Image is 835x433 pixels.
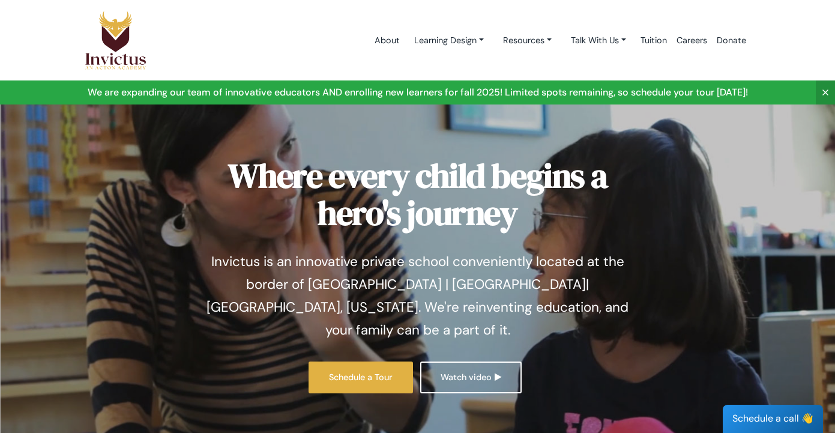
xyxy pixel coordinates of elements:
[309,362,413,393] a: Schedule a Tour
[561,29,636,52] a: Talk With Us
[199,250,637,342] p: Invictus is an innovative private school conveniently located at the border of [GEOGRAPHIC_DATA] ...
[636,15,672,66] a: Tuition
[85,10,147,70] img: Logo
[420,362,522,393] a: Watch video
[672,15,712,66] a: Careers
[712,15,751,66] a: Donate
[199,157,637,231] h1: Where every child begins a hero's journey
[493,29,561,52] a: Resources
[723,405,823,433] div: Schedule a call 👋
[370,15,405,66] a: About
[405,29,493,52] a: Learning Design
